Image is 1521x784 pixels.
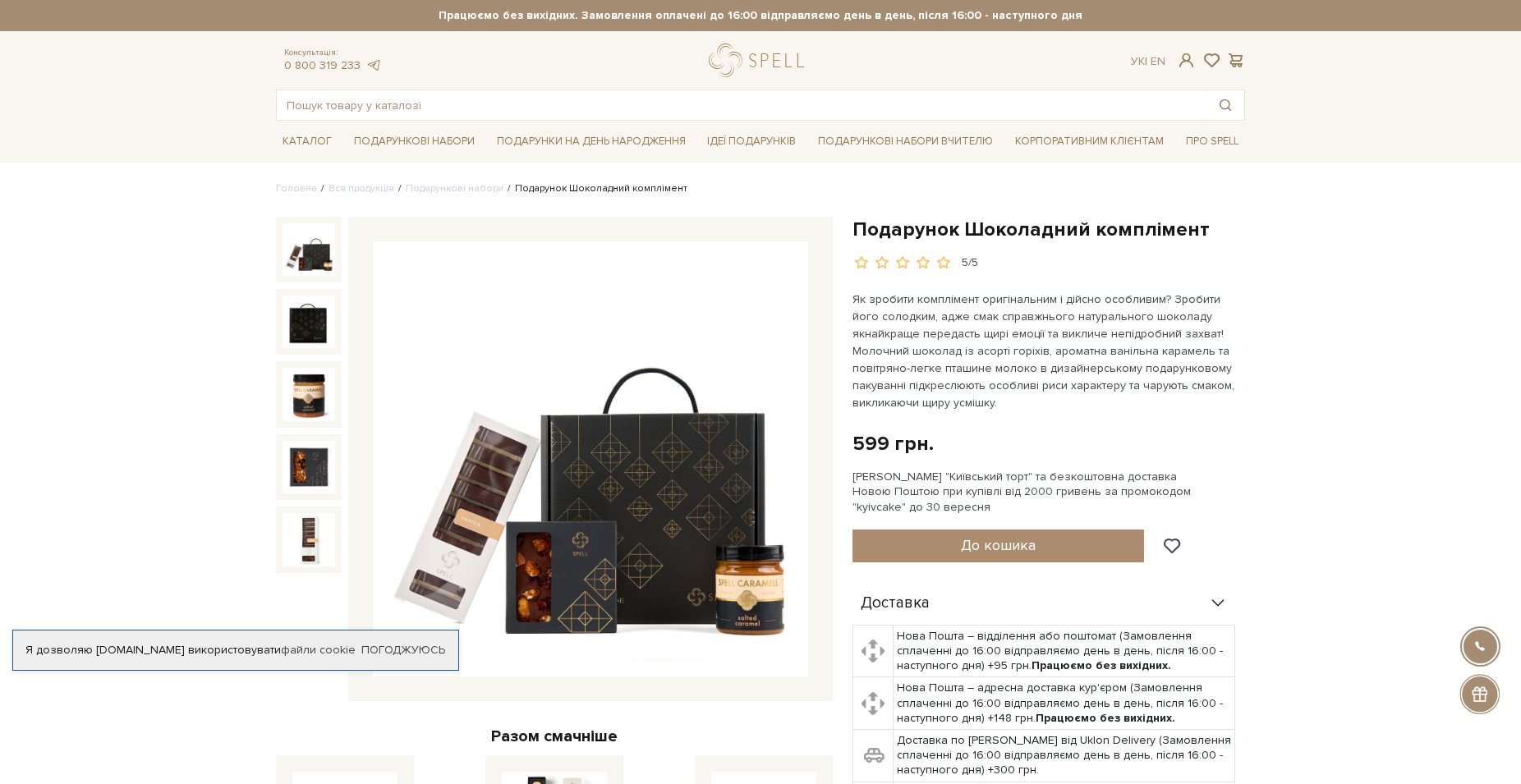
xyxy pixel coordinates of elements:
img: Подарунок Шоколадний комплімент [283,368,335,420]
span: | [1145,54,1147,68]
a: Корпоративним клієнтам [1009,129,1170,154]
td: Нова Пошта – відділення або поштомат (Замовлення сплаченні до 16:00 відправляємо день в день, піс... [893,625,1235,677]
strong: Працюємо без вихідних. Замовлення оплачені до 16:00 відправляємо день в день, після 16:00 - насту... [276,8,1245,23]
a: Вся продукція [329,182,394,195]
a: Погоджуюсь [361,643,445,658]
td: Доставка по [PERSON_NAME] від Uklon Delivery (Замовлення сплаченні до 16:00 відправляємо день в д... [893,730,1235,782]
p: Як зробити комплімент оригінальним і дійсно особливим? Зробити його солодким, адже смак справжньо... [852,291,1238,411]
li: Подарунок Шоколадний комплімент [503,181,687,196]
a: Ідеї подарунків [701,129,802,154]
b: Працюємо без вихідних. [1036,711,1175,725]
a: logo [709,44,811,77]
a: Подарункові набори Вчителю [811,127,999,155]
button: До кошика [852,530,1144,562]
div: Я дозволяю [DOMAIN_NAME] використовувати [13,643,458,658]
b: Працюємо без вихідних. [1032,658,1171,672]
button: Пошук товару у каталозі [1206,90,1244,120]
h1: Подарунок Шоколадний комплімент [852,217,1245,242]
a: Подарункові набори [406,182,503,195]
img: Подарунок Шоколадний комплімент [283,441,335,493]
a: telegram [365,58,381,72]
div: [PERSON_NAME] "Київський торт" та безкоштовна доставка Новою Поштою при купівлі від 2000 гривень ... [852,470,1245,515]
img: Подарунок Шоколадний комплімент [283,513,335,566]
span: Консультація: [284,48,381,58]
div: 599 грн. [852,431,934,456]
td: Нова Пошта – адресна доставка кур'єром (Замовлення сплаченні до 16:00 відправляємо день в день, п... [893,677,1235,730]
a: файли cookie [281,643,356,657]
a: Подарунки на День народження [490,129,692,154]
a: Каталог [276,129,338,154]
a: Головна [276,182,317,195]
a: Подарункові набори [347,129,481,154]
div: Ук [1131,54,1165,69]
span: До кошика [961,536,1036,554]
span: Доставка [861,596,930,611]
a: 0 800 319 233 [284,58,361,72]
a: Про Spell [1179,129,1245,154]
img: Подарунок Шоколадний комплімент [283,296,335,348]
div: Разом смачніше [276,726,833,747]
div: 5/5 [962,255,978,271]
img: Подарунок Шоколадний комплімент [283,223,335,276]
input: Пошук товару у каталозі [277,90,1206,120]
img: Подарунок Шоколадний комплімент [373,241,808,676]
a: En [1151,54,1165,68]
